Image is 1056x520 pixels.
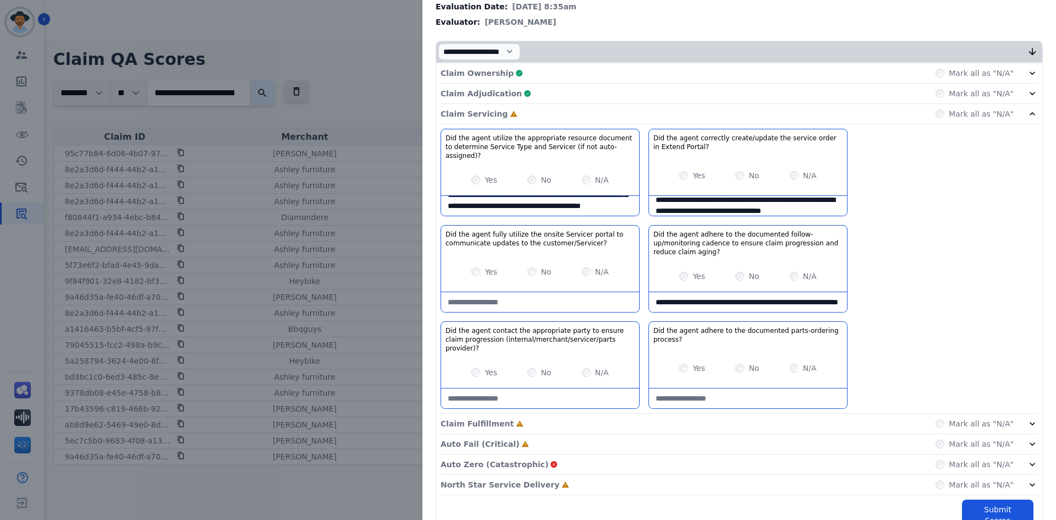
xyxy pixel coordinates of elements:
p: North Star Service Delivery [441,479,559,490]
div: Evaluation Date: [436,1,1043,12]
label: N/A [803,170,817,181]
span: [DATE] 8:35am [512,1,576,12]
label: Yes [485,367,497,378]
h3: Did the agent correctly create/update the service order in Extend Portal? [653,134,843,151]
label: Mark all as "N/A" [949,418,1014,429]
label: No [541,367,551,378]
label: Mark all as "N/A" [949,439,1014,450]
p: Claim Servicing [441,108,508,119]
label: N/A [595,174,609,185]
p: Auto Fail (Critical) [441,439,519,450]
label: N/A [803,363,817,374]
label: Mark all as "N/A" [949,68,1014,79]
span: [PERSON_NAME] [485,17,556,28]
p: Claim Adjudication [441,88,522,99]
label: No [749,170,759,181]
p: Claim Ownership [441,68,514,79]
label: No [541,266,551,277]
label: Mark all as "N/A" [949,479,1014,490]
label: Mark all as "N/A" [949,88,1014,99]
label: Mark all as "N/A" [949,108,1014,119]
label: N/A [595,367,609,378]
label: Yes [692,363,705,374]
label: Yes [485,174,497,185]
label: No [749,271,759,282]
div: Evaluator: [436,17,1043,28]
h3: Did the agent adhere to the documented follow-up/monitoring cadence to ensure claim progression a... [653,230,843,256]
label: Yes [485,266,497,277]
label: Yes [692,271,705,282]
p: Claim Fulfillment [441,418,514,429]
h3: Did the agent adhere to the documented parts-ordering process? [653,326,843,344]
label: Mark all as "N/A" [949,459,1014,470]
p: Auto Zero (Catastrophic) [441,459,548,470]
h3: Did the agent contact the appropriate party to ensure claim progression (internal/merchant/servic... [446,326,635,353]
h3: Did the agent fully utilize the onsite Servicer portal to communicate updates to the customer/Ser... [446,230,635,248]
label: N/A [595,266,609,277]
label: N/A [803,271,817,282]
label: Yes [692,170,705,181]
label: No [541,174,551,185]
h3: Did the agent utilize the appropriate resource document to determine Service Type and Servicer (i... [446,134,635,160]
label: No [749,363,759,374]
